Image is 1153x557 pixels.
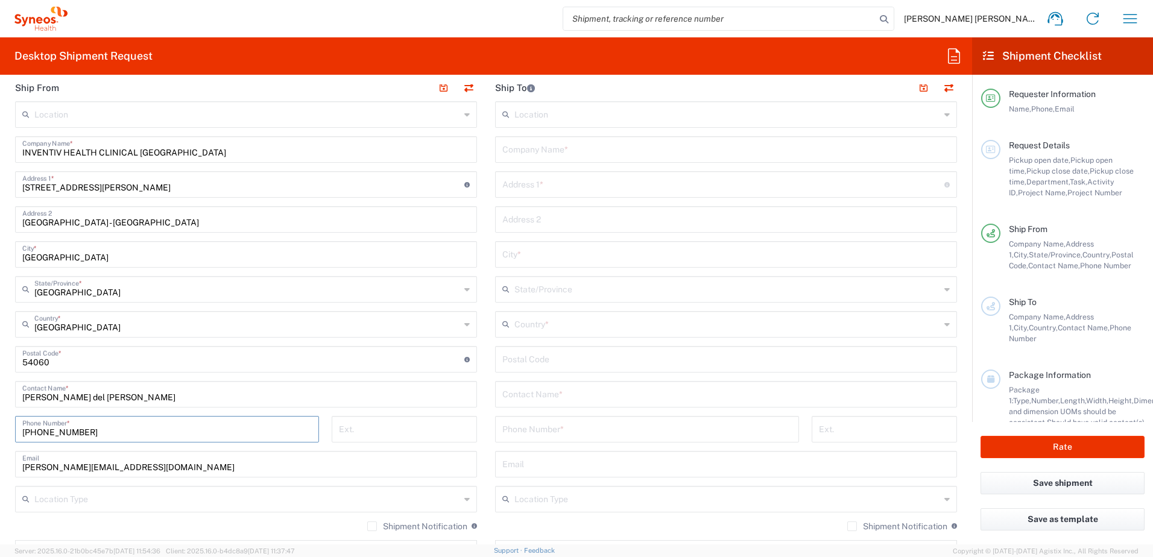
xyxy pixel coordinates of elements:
label: Shipment Notification [847,521,947,531]
input: Shipment, tracking or reference number [563,7,876,30]
span: Requester Information [1009,89,1096,99]
span: Project Name, [1018,188,1067,197]
button: Rate [981,436,1145,458]
span: [DATE] 11:37:47 [248,547,295,555]
h2: Ship From [15,82,59,94]
span: Ship From [1009,224,1047,234]
span: Company Name, [1009,312,1066,321]
span: Type, [1013,396,1031,405]
span: Width, [1086,396,1108,405]
span: Task, [1070,177,1087,186]
span: City, [1014,250,1029,259]
h2: Desktop Shipment Request [14,49,153,63]
span: Package 1: [1009,385,1040,405]
span: Client: 2025.16.0-b4dc8a9 [166,547,295,555]
span: Number, [1031,396,1060,405]
span: Department, [1026,177,1070,186]
span: Pickup open date, [1009,156,1070,165]
span: Package Information [1009,370,1091,380]
span: Contact Name, [1058,323,1110,332]
span: State/Province, [1029,250,1082,259]
span: [PERSON_NAME] [PERSON_NAME] [904,13,1037,24]
span: Country, [1082,250,1111,259]
span: Company Name, [1009,239,1066,248]
span: Length, [1060,396,1086,405]
span: Name, [1009,104,1031,113]
span: Server: 2025.16.0-21b0bc45e7b [14,547,160,555]
span: Phone Number [1080,261,1131,270]
button: Save shipment [981,472,1145,494]
label: Shipment Notification [367,521,467,531]
span: Phone, [1031,104,1055,113]
span: Copyright © [DATE]-[DATE] Agistix Inc., All Rights Reserved [953,546,1139,556]
span: City, [1014,323,1029,332]
span: Project Number [1067,188,1122,197]
h2: Shipment Checklist [983,49,1102,63]
h2: Ship To [495,82,535,94]
a: Support [494,547,524,554]
button: Save as template [981,508,1145,530]
span: Ship To [1009,297,1037,307]
span: Height, [1108,396,1134,405]
a: Feedback [524,547,555,554]
span: Pickup close date, [1026,166,1090,175]
span: Should have valid content(s) [1047,418,1145,427]
span: Country, [1029,323,1058,332]
span: [DATE] 11:54:36 [113,547,160,555]
span: Request Details [1009,140,1070,150]
span: Contact Name, [1028,261,1080,270]
span: Email [1055,104,1075,113]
